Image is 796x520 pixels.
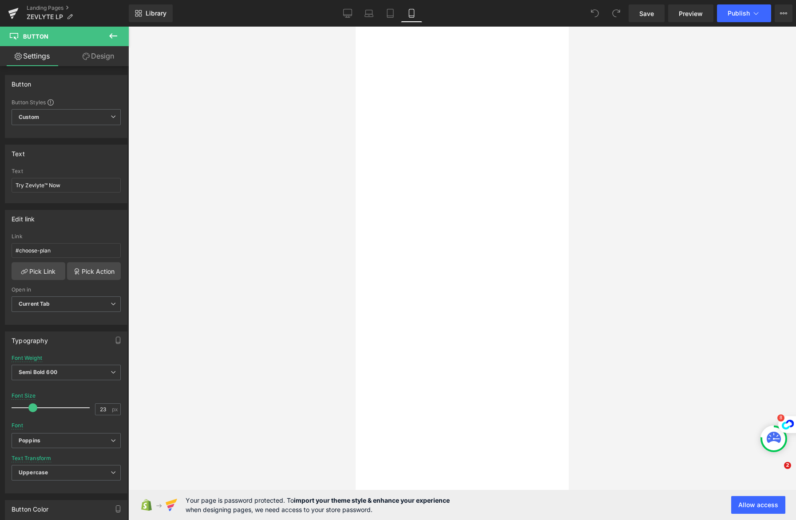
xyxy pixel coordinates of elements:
div: Edit link [12,210,35,223]
a: New Library [129,4,173,22]
i: Poppins [19,437,40,445]
button: Redo [607,4,625,22]
span: 2 [784,462,791,469]
a: Tablet [380,4,401,22]
b: Custom [19,114,39,121]
div: Button Styles [12,98,121,106]
span: Button [23,33,48,40]
a: Laptop [358,4,380,22]
span: Preview [679,9,703,18]
button: Allow access [731,496,785,514]
div: Open in [12,287,121,293]
a: Landing Pages [27,4,129,12]
a: Pick Link [12,262,65,280]
a: Design [66,46,131,66]
div: Typography [12,332,48,344]
button: Publish [717,4,771,22]
strong: import your theme style & enhance your experience [294,496,450,504]
input: https://your-shop.myshopify.com [12,243,121,258]
div: Link [12,233,121,240]
div: Font Size [12,393,36,399]
span: Library [146,9,166,17]
a: Desktop [337,4,358,22]
div: Text [12,168,121,174]
span: ZEVLYTE LP [27,13,63,20]
a: Mobile [401,4,422,22]
b: Semi Bold 600 [19,369,57,375]
b: Current Tab [19,300,50,307]
div: Text [12,145,25,158]
div: Button [12,75,31,88]
span: Save [639,9,654,18]
div: Font Weight [12,355,42,361]
span: Your page is password protected. To when designing pages, we need access to your store password. [186,496,450,514]
a: Preview [668,4,713,22]
div: Button Color [12,500,48,513]
span: px [112,406,119,412]
button: Undo [586,4,604,22]
span: Publish [728,10,750,17]
b: Uppercase [19,469,48,476]
a: Pick Action [67,262,121,280]
div: Font [12,422,23,429]
div: Text Transform [12,455,51,461]
button: More [775,4,792,22]
iframe: Intercom live chat [766,462,787,483]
